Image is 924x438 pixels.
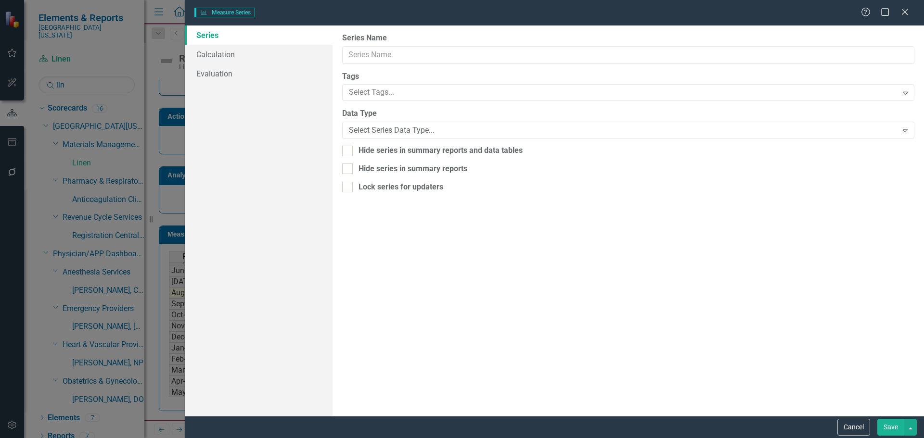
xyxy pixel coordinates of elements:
[185,64,333,83] a: Evaluation
[342,108,914,119] label: Data Type
[359,163,467,175] div: Hide series in summary reports
[837,419,870,436] button: Cancel
[342,46,914,64] input: Series Name
[349,125,897,136] div: Select Series Data Type...
[342,33,914,44] label: Series Name
[359,182,443,193] div: Lock series for updaters
[185,45,333,64] a: Calculation
[194,8,255,17] span: Measure Series
[185,25,333,45] a: Series
[877,419,904,436] button: Save
[359,145,523,156] div: Hide series in summary reports and data tables
[342,71,914,82] label: Tags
